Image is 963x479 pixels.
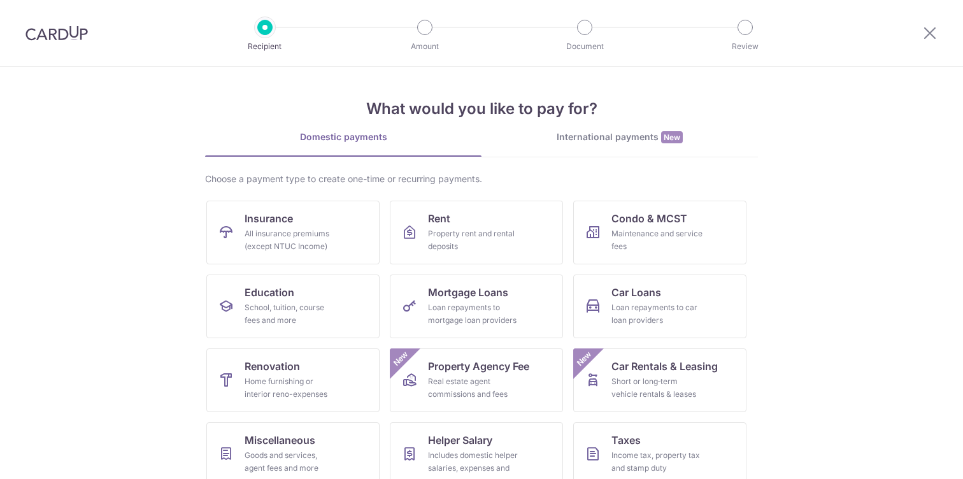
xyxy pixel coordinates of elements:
a: Car LoansLoan repayments to car loan providers [573,275,746,338]
span: Property Agency Fee [428,359,529,374]
div: Maintenance and service fees [611,227,703,253]
span: Helper Salary [428,433,492,448]
div: Loan repayments to car loan providers [611,301,703,327]
span: Renovation [245,359,300,374]
a: RenovationHome furnishing or interior reno-expenses [206,348,380,412]
img: CardUp [25,25,88,41]
a: Condo & MCSTMaintenance and service fees [573,201,746,264]
a: RentProperty rent and rental deposits [390,201,563,264]
div: International payments [481,131,758,144]
span: Car Rentals & Leasing [611,359,718,374]
span: New [390,348,411,369]
a: InsuranceAll insurance premiums (except NTUC Income) [206,201,380,264]
span: New [574,348,595,369]
span: Insurance [245,211,293,226]
span: Education [245,285,294,300]
div: Choose a payment type to create one-time or recurring payments. [205,173,758,185]
div: Home furnishing or interior reno-expenses [245,375,336,401]
a: Car Rentals & LeasingShort or long‑term vehicle rentals & leasesNew [573,348,746,412]
div: Income tax, property tax and stamp duty [611,449,703,475]
span: New [661,131,683,143]
div: School, tuition, course fees and more [245,301,336,327]
span: Mortgage Loans [428,285,508,300]
a: Property Agency FeeReal estate agent commissions and feesNew [390,348,563,412]
span: Rent [428,211,450,226]
span: Miscellaneous [245,433,315,448]
div: All insurance premiums (except NTUC Income) [245,227,336,253]
a: EducationSchool, tuition, course fees and more [206,275,380,338]
span: Car Loans [611,285,661,300]
a: Mortgage LoansLoan repayments to mortgage loan providers [390,275,563,338]
div: Property rent and rental deposits [428,227,520,253]
p: Document [538,40,632,53]
span: Taxes [611,433,641,448]
div: Domestic payments [205,131,481,143]
h4: What would you like to pay for? [205,97,758,120]
p: Review [698,40,792,53]
div: Real estate agent commissions and fees [428,375,520,401]
div: Goods and services, agent fees and more [245,449,336,475]
div: Loan repayments to mortgage loan providers [428,301,520,327]
span: Condo & MCST [611,211,687,226]
div: Short or long‑term vehicle rentals & leases [611,375,703,401]
p: Recipient [218,40,312,53]
p: Amount [378,40,472,53]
